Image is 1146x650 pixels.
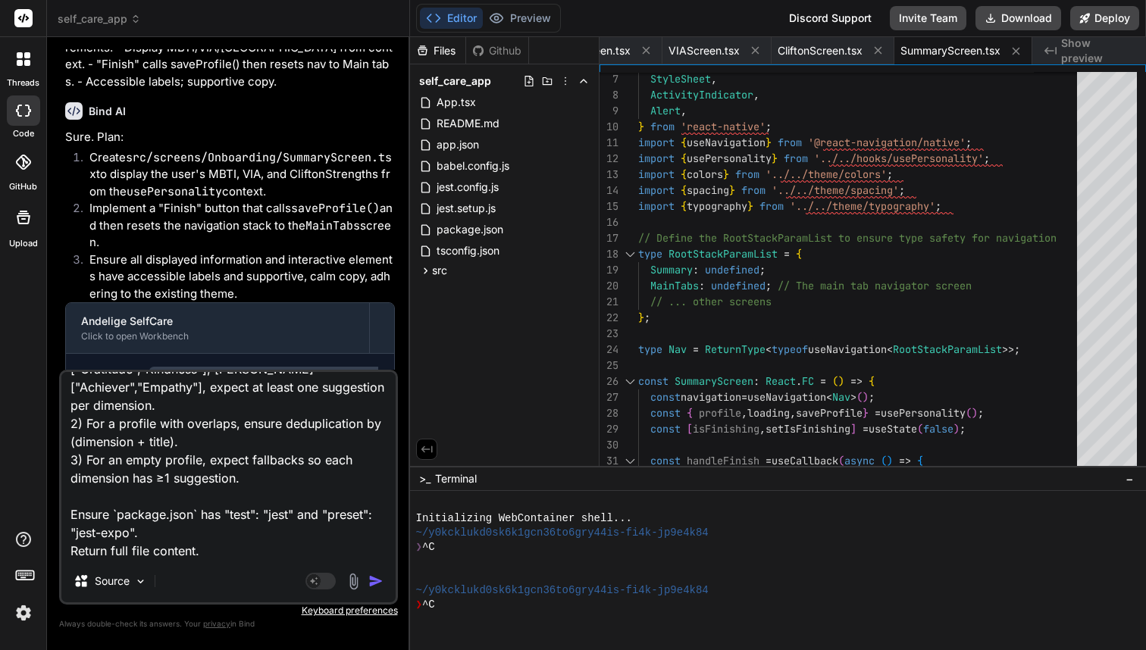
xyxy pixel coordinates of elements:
span: const [650,390,681,404]
span: => [850,374,863,388]
span: ❯ [416,598,422,612]
div: Github [466,43,528,58]
span: import [638,152,675,165]
label: GitHub [9,180,37,193]
span: tsconfig.json [435,242,501,260]
div: 8 [600,87,618,103]
span: CliftonScreen.tsx [778,43,863,58]
span: { [796,247,802,261]
span: false [923,422,953,436]
span: ; [766,120,772,133]
span: useNavigation [687,136,766,149]
span: ; [984,152,990,165]
span: Nav [832,390,850,404]
div: 29 [600,421,618,437]
img: icon [368,573,384,589]
span: ; [766,279,772,292]
span: '../../theme/typography' [790,199,935,213]
span: useCallback [772,454,838,467]
span: ) [972,406,978,420]
span: '../../theme/spacing' [772,183,899,197]
span: } [638,120,644,133]
img: settings [11,600,36,626]
span: undefined [705,263,759,277]
span: . [796,374,802,388]
label: code [13,127,34,140]
span: ( [838,454,844,467]
span: loading [747,406,790,420]
span: '@react-navigation/native' [808,136,966,149]
span: const [638,374,668,388]
div: Discord Support [780,6,881,30]
span: import [638,136,675,149]
span: { [681,136,687,149]
span: } [638,311,644,324]
span: privacy [203,619,230,628]
span: profile [699,406,741,420]
p: Source [95,573,130,589]
span: , [790,406,796,420]
span: ; [899,183,905,197]
span: } [772,152,778,165]
code: src/screens/Onboarding/SummaryScreen.tsx [89,150,392,183]
span: jest.setup.js [435,199,497,217]
img: attachment [345,573,362,590]
span: Nav [668,342,687,356]
span: = [820,374,826,388]
span: useState [869,422,917,436]
div: 22 [600,310,618,326]
span: babel.config.js [435,157,511,175]
span: package.json [435,220,505,239]
span: import [638,199,675,213]
span: => [899,454,911,467]
span: − [1126,471,1134,486]
span: handleFinish [687,454,759,467]
span: jest.config.js [435,178,500,196]
code: src/screens/Onboarding/SummaryScreen.tsx [113,367,378,402]
h6: Bind AI [89,104,126,119]
span: ReturnType [705,342,766,356]
span: '../../theme/colors' [766,167,887,181]
button: Invite Team [890,6,966,30]
span: ; [644,311,650,324]
span: SummaryScreen.tsx [900,43,1000,58]
span: , [711,72,717,86]
span: = [693,342,699,356]
span: ; [960,422,966,436]
div: Click to collapse the range. [620,373,640,389]
li: Create to display the user's MBTI, VIA, and CliftonStrengths from the context. [77,149,395,201]
span: VIAScreen.tsx [668,43,740,58]
p: Sure. Plan: [65,129,395,146]
span: ~/y0kcklukd0sk6k1gcn36to6gry44is-fi4k-jp9e4k84 [416,526,709,540]
button: Deploy [1070,6,1139,30]
span: '../../hooks/usePersonality' [814,152,984,165]
span: app.json [435,136,481,154]
span: from [735,167,759,181]
span: ~/y0kcklukd0sk6k1gcn36to6gry44is-fi4k-jp9e4k84 [416,583,709,598]
span: ^C [422,598,435,612]
div: 26 [600,373,618,389]
div: Click to collapse the range. [620,246,640,262]
span: ❯ [416,540,422,555]
span: // Define the RootStackParamList to ensure type sa [638,231,941,245]
span: } [729,183,735,197]
span: import [638,167,675,181]
span: ; [935,199,941,213]
div: 27 [600,389,618,405]
span: React [766,374,796,388]
span: ) [863,390,869,404]
div: 18 [600,246,618,262]
span: ActivityIndicator [650,88,753,102]
span: >>; [1002,342,1020,356]
p: Create `src/screens/Onboarding/SummaryScreen.tsx`. Requirements: - Display MBTI/VIA/[GEOGRAPHIC_D... [65,22,395,90]
span: undefined [711,279,766,292]
span: ) [887,454,893,467]
span: self_care_app [58,11,141,27]
span: { [687,406,693,420]
span: { [869,374,875,388]
span: < [826,390,832,404]
span: from [741,183,766,197]
button: Editor [420,8,483,29]
span: const [650,454,681,467]
span: useNavigation [808,342,887,356]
